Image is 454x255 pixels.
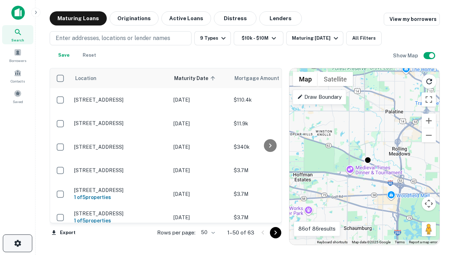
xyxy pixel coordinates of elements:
[234,190,305,198] p: $3.7M
[2,87,33,106] a: Saved
[346,31,382,45] button: All Filters
[422,92,436,107] button: Toggle fullscreen view
[214,11,256,25] button: Distress
[56,34,170,42] p: Enter addresses, locations or lender names
[2,46,33,65] a: Borrowers
[74,97,166,103] p: [STREET_ADDRESS]
[11,6,25,20] img: capitalize-icon.png
[11,78,25,84] span: Contacts
[293,72,318,86] button: Show street map
[174,74,217,83] span: Maturity Date
[2,66,33,85] a: Contacts
[194,31,231,45] button: 9 Types
[297,93,342,101] p: Draw Boundary
[234,166,305,174] p: $3.7M
[286,31,343,45] button: Maturing [DATE]
[173,120,227,127] p: [DATE]
[50,227,77,238] button: Export
[52,48,75,62] button: Save your search to get updates of matches that match your search criteria.
[74,120,166,126] p: [STREET_ADDRESS]
[110,11,159,25] button: Originations
[259,11,302,25] button: Lenders
[13,99,23,104] span: Saved
[78,48,101,62] button: Reset
[234,143,305,151] p: $340k
[291,236,315,245] img: Google
[198,227,216,238] div: 50
[75,74,96,83] span: Location
[352,240,391,244] span: Map data ©2025 Google
[291,236,315,245] a: Open this area in Google Maps (opens a new window)
[395,240,405,244] a: Terms (opens in new tab)
[422,197,436,211] button: Map camera controls
[50,31,192,45] button: Enter addresses, locations or lender names
[74,144,166,150] p: [STREET_ADDRESS]
[270,227,281,238] button: Go to next page
[157,228,195,237] p: Rows per page:
[234,31,283,45] button: $10k - $10M
[173,190,227,198] p: [DATE]
[50,11,107,25] button: Maturing Loans
[234,214,305,221] p: $3.7M
[2,25,33,44] a: Search
[71,68,170,88] th: Location
[173,214,227,221] p: [DATE]
[74,217,166,225] h6: 1 of 5 properties
[170,68,230,88] th: Maturity Date
[173,166,227,174] p: [DATE]
[422,114,436,128] button: Zoom in
[234,120,305,127] p: $11.9k
[393,52,419,59] h6: Show Map
[292,34,340,42] div: Maturing [DATE]
[173,143,227,151] p: [DATE]
[173,96,227,104] p: [DATE]
[74,193,166,201] h6: 1 of 5 properties
[11,37,24,43] span: Search
[289,68,439,245] div: 0 0
[298,225,336,233] p: 86 of 86 results
[230,68,308,88] th: Mortgage Amount
[422,74,437,89] button: Reload search area
[74,210,166,217] p: [STREET_ADDRESS]
[318,72,353,86] button: Show satellite imagery
[9,58,26,63] span: Borrowers
[74,167,166,174] p: [STREET_ADDRESS]
[227,228,254,237] p: 1–50 of 63
[419,198,454,232] iframe: Chat Widget
[161,11,211,25] button: Active Loans
[422,128,436,142] button: Zoom out
[317,240,348,245] button: Keyboard shortcuts
[234,74,288,83] span: Mortgage Amount
[74,187,166,193] p: [STREET_ADDRESS]
[384,13,440,25] a: View my borrowers
[409,240,437,244] a: Report a map error
[234,96,305,104] p: $110.4k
